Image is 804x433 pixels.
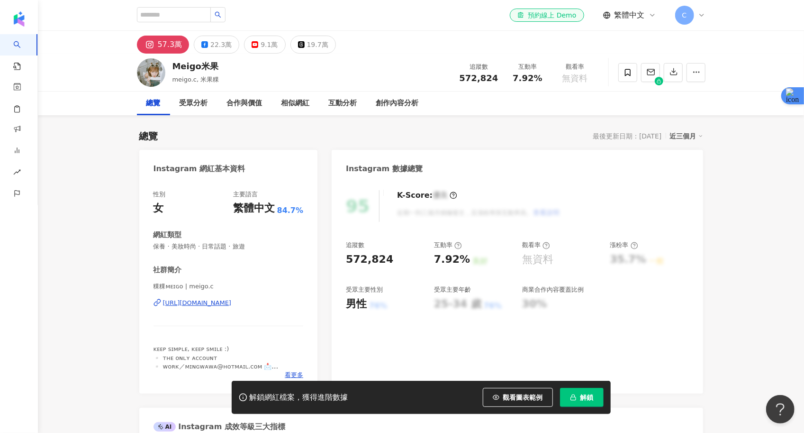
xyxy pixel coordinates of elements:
[154,422,285,432] div: Instagram 成效等級三大指標
[11,11,27,27] img: logo icon
[346,164,423,174] div: Instagram 數據總覽
[510,62,546,72] div: 互動率
[180,98,208,109] div: 受眾分析
[154,282,304,291] span: 粿粿ᴍᴇɪɢᴏ | meigo.c
[610,241,638,249] div: 漲粉率
[137,58,165,87] img: KOL Avatar
[172,60,219,72] div: Meigo米果
[397,190,457,201] div: K-Score :
[163,299,232,307] div: [URL][DOMAIN_NAME]
[154,422,176,432] div: AI
[139,129,158,143] div: 總覽
[172,76,219,83] span: meigo.c, 米果粿
[261,38,278,51] div: 9.1萬
[593,132,661,140] div: 最後更新日期：[DATE]
[557,62,593,72] div: 觀看率
[154,201,164,216] div: 女
[376,98,419,109] div: 創作內容分析
[522,241,550,249] div: 觀看率
[194,36,239,54] button: 22.3萬
[434,241,462,249] div: 互動率
[285,371,303,379] span: 看更多
[244,36,285,54] button: 9.1萬
[154,230,182,240] div: 網紅類型
[215,11,221,18] span: search
[682,10,687,20] span: C
[434,252,470,267] div: 7.92%
[307,38,328,51] div: 19.7萬
[346,252,393,267] div: 572,824
[434,286,471,294] div: 受眾主要年齡
[233,201,275,216] div: 繁體中文
[233,190,258,199] div: 主要語言
[13,163,21,184] span: rise
[346,286,383,294] div: 受眾主要性別
[483,388,553,407] button: 觀看圖表範例
[158,38,182,51] div: 57.3萬
[522,286,584,294] div: 商業合作內容覆蓋比例
[154,190,166,199] div: 性別
[510,9,584,22] a: 預約線上 Demo
[210,38,232,51] div: 22.3萬
[460,73,498,83] span: 572,824
[346,297,367,312] div: 男性
[329,98,357,109] div: 互動分析
[346,241,364,249] div: 追蹤數
[13,34,32,71] a: search
[154,265,182,275] div: 社群簡介
[460,62,498,72] div: 追蹤數
[281,98,310,109] div: 相似網紅
[277,205,304,216] span: 84.7%
[522,252,553,267] div: 無資料
[154,299,304,307] a: [URL][DOMAIN_NAME]
[517,10,576,20] div: 預約線上 Demo
[560,388,604,407] button: 解鎖
[146,98,161,109] div: 總覽
[250,393,348,403] div: 解鎖網紅檔案，獲得進階數據
[154,345,279,396] span: ᴋᴇᴇᴘ sɪᴍᴘʟᴇ, ᴋᴇᴇᴘ sᴍɪʟᴇ :) ▫️ ᴛʜᴇ ᴏɴʟʏ ᴀᴄᴄᴏᴜɴᴛ ▫️ ᴡᴏʀᴋ／ᴍɪɴɢᴡᴀᴡᴀ@ʜᴏᴛᴍᴀɪʟ.ᴄᴏᴍ 📩 ▫️ ғᴀᴍ ／@z.m.babe_d...
[137,36,190,54] button: 57.3萬
[513,74,542,83] span: 7.92%
[562,74,588,83] span: 無資料
[154,164,245,174] div: Instagram 網紅基本資料
[503,394,543,401] span: 觀看圖表範例
[614,10,645,20] span: 繁體中文
[670,130,703,142] div: 近三個月
[154,242,304,251] span: 保養 · 美妝時尚 · 日常話題 · 旅遊
[227,98,262,109] div: 合作與價值
[290,36,336,54] button: 19.7萬
[580,394,594,401] span: 解鎖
